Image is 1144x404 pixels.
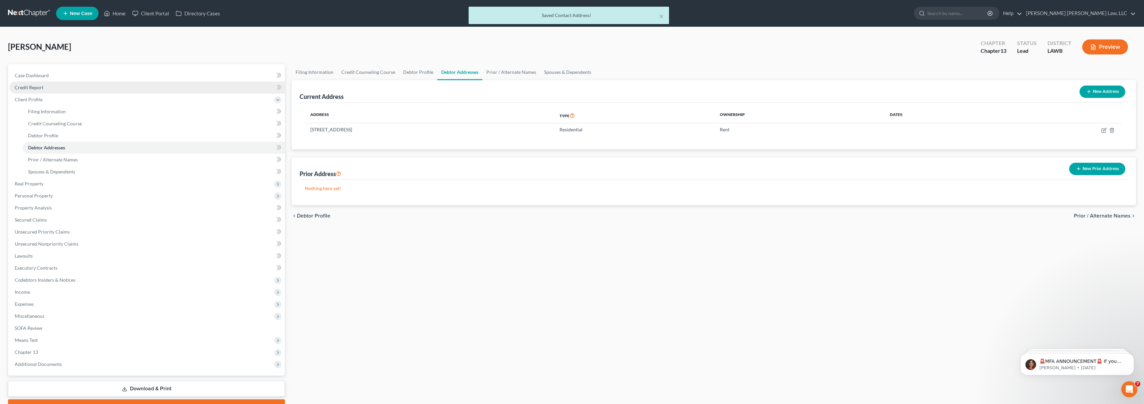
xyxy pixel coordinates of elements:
[292,213,297,219] i: chevron_left
[300,93,344,101] div: Current Address
[9,70,285,82] a: Case Dashboard
[23,118,285,130] a: Credit Counseling Course
[1080,86,1125,98] button: New Address
[15,277,75,283] span: Codebtors Insiders & Notices
[292,64,337,80] a: Filing Information
[28,169,75,174] span: Spouses & Dependents
[28,145,65,150] span: Debtor Addresses
[15,265,57,271] span: Executory Contracts
[1017,39,1037,47] div: Status
[305,185,1123,192] p: Nothing here yet!
[23,142,285,154] a: Debtor Addresses
[884,108,996,123] th: Dates
[399,64,437,80] a: Debtor Profile
[23,130,285,142] a: Debtor Profile
[15,313,44,319] span: Miscellaneous
[15,217,47,223] span: Secured Claims
[28,157,78,162] span: Prior / Alternate Names
[337,64,399,80] a: Credit Counseling Course
[1082,39,1128,54] button: Preview
[15,97,42,102] span: Client Profile
[1000,47,1006,54] span: 13
[305,108,554,123] th: Address
[9,250,285,262] a: Lawsuits
[1135,381,1140,387] span: 7
[15,289,30,295] span: Income
[15,241,78,247] span: Unsecured Nonpriority Claims
[15,193,53,198] span: Personal Property
[300,170,341,178] div: Prior Address
[292,213,330,219] button: chevron_left Debtor Profile
[554,108,714,123] th: Type
[1074,213,1136,219] button: Prior / Alternate Names chevron_right
[9,238,285,250] a: Unsecured Nonpriority Claims
[1074,213,1131,219] span: Prior / Alternate Names
[1131,213,1136,219] i: chevron_right
[15,325,42,331] span: SOFA Review
[23,166,285,178] a: Spouses & Dependents
[15,229,70,235] span: Unsecured Priority Claims
[15,337,38,343] span: Means Test
[28,133,58,138] span: Debtor Profile
[714,108,884,123] th: Ownership
[15,85,43,90] span: Credit Report
[1047,39,1072,47] div: District
[1010,339,1144,386] iframe: Intercom notifications message
[23,106,285,118] a: Filing Information
[8,381,285,397] a: Download & Print
[1121,381,1137,397] iframe: Intercom live chat
[9,82,285,94] a: Credit Report
[714,123,884,136] td: Rent
[15,361,62,367] span: Additional Documents
[540,64,595,80] a: Spouses & Dependents
[305,123,554,136] td: [STREET_ADDRESS]
[15,253,33,259] span: Lawsuits
[15,349,38,355] span: Chapter 13
[474,12,664,19] div: Saved Contact Address!
[23,154,285,166] a: Prior / Alternate Names
[15,301,34,307] span: Expenses
[659,12,664,20] button: ×
[9,214,285,226] a: Secured Claims
[9,322,285,334] a: SOFA Review
[9,202,285,214] a: Property Analysis
[1047,47,1072,55] div: LAWB
[554,123,714,136] td: Residential
[9,226,285,238] a: Unsecured Priority Claims
[15,205,52,211] span: Property Analysis
[15,73,49,78] span: Case Dashboard
[9,262,285,274] a: Executory Contracts
[28,121,82,126] span: Credit Counseling Course
[1069,163,1125,175] button: New Prior Address
[981,47,1006,55] div: Chapter
[437,64,482,80] a: Debtor Addresses
[15,181,43,186] span: Real Property
[1017,47,1037,55] div: Lead
[981,39,1006,47] div: Chapter
[482,64,540,80] a: Prior / Alternate Names
[8,42,71,51] span: [PERSON_NAME]
[297,213,330,219] span: Debtor Profile
[28,109,66,114] span: Filing Information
